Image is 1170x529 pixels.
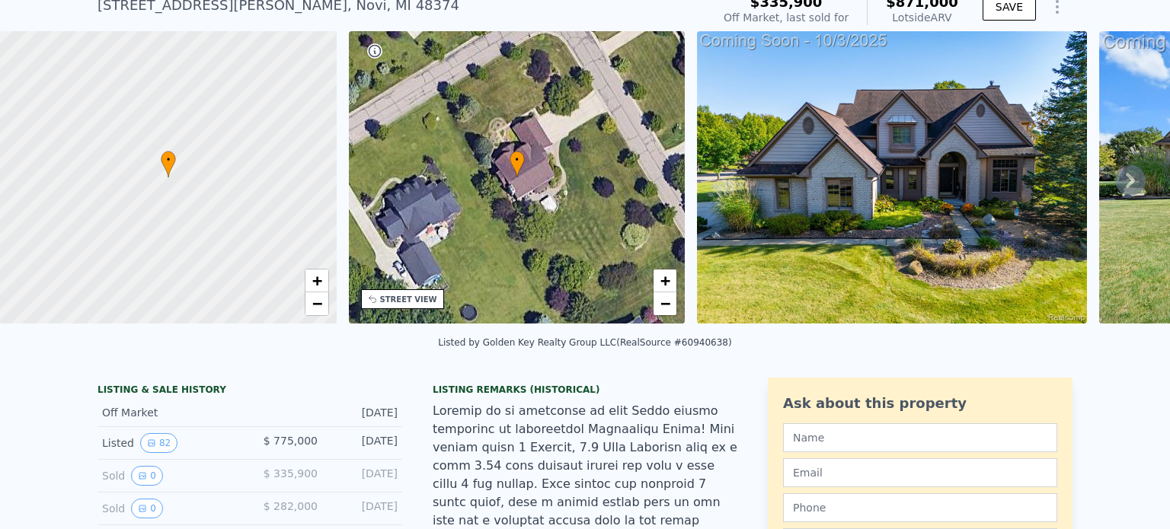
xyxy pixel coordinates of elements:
[433,384,737,396] div: Listing Remarks (Historical)
[102,499,238,518] div: Sold
[102,433,238,453] div: Listed
[97,384,402,399] div: LISTING & SALE HISTORY
[654,269,676,292] a: Zoom in
[660,271,670,290] span: +
[510,153,525,167] span: •
[438,337,731,348] div: Listed by Golden Key Realty Group LLC (RealSource #60940638)
[783,458,1057,487] input: Email
[330,433,398,453] div: [DATE]
[102,466,238,486] div: Sold
[330,499,398,518] div: [DATE]
[161,151,176,177] div: •
[783,423,1057,452] input: Name
[131,466,163,486] button: View historical data
[660,294,670,313] span: −
[264,467,318,480] span: $ 335,900
[264,435,318,447] span: $ 775,000
[312,271,321,290] span: +
[161,153,176,167] span: •
[697,31,1087,323] img: Sale: 169812763 Parcel: 59690941
[102,405,238,420] div: Off Market
[330,405,398,420] div: [DATE]
[305,269,328,292] a: Zoom in
[312,294,321,313] span: −
[783,493,1057,522] input: Phone
[305,292,328,315] a: Zoom out
[886,10,958,25] div: Lotside ARV
[264,500,318,512] span: $ 282,000
[330,466,398,486] div: [DATE]
[140,433,177,453] button: View historical data
[783,393,1057,414] div: Ask about this property
[654,292,676,315] a: Zoom out
[131,499,163,518] button: View historical data
[510,151,525,177] div: •
[724,10,849,25] div: Off Market, last sold for
[380,294,437,305] div: STREET VIEW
